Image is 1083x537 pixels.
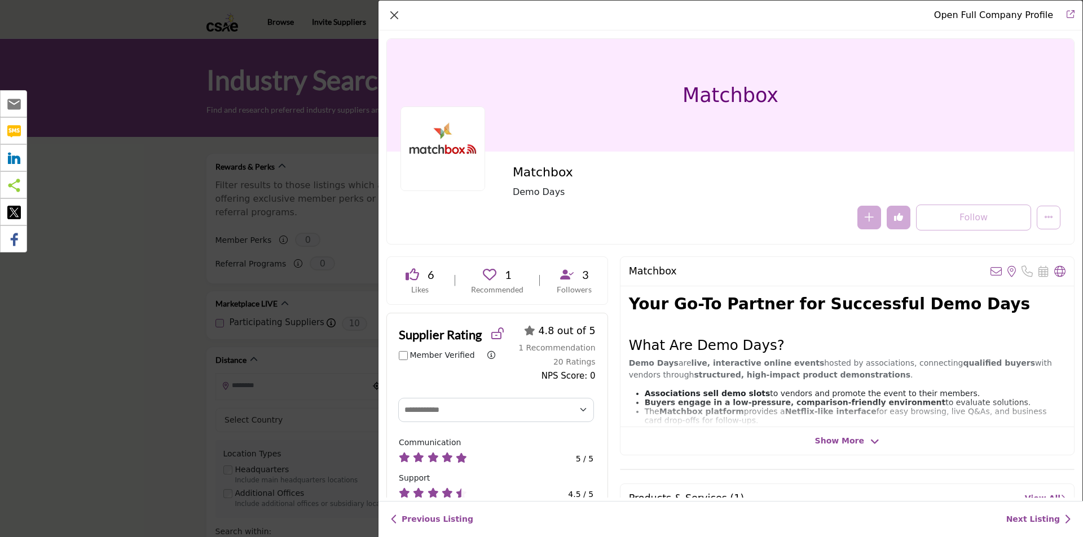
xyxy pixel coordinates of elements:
[857,206,881,229] button: Add To List
[659,407,744,416] strong: Matchbox platform
[629,337,1066,353] h3: What Are Demo Days?
[785,407,877,416] strong: Netflix-like interface
[410,349,475,361] label: Member Verified
[428,266,434,283] span: 6
[1006,513,1071,525] a: Next Listing
[645,407,1066,425] li: The provides a for easy browsing, live Q&As, and business card drop-offs for follow-ups.
[963,358,1035,367] strong: qualified buyers
[576,454,593,464] h4: 5 / 5
[538,325,595,336] span: 4.8 out of 5
[399,325,482,344] h2: Supplier Rating
[386,7,402,23] button: Close
[390,513,473,525] a: Previous Listing
[692,358,825,367] strong: live, interactive online events
[582,266,589,283] span: 3
[1059,8,1075,22] a: Redirect to matchbox
[556,284,593,295] p: Followers
[1025,492,1066,504] a: View All
[645,398,946,407] strong: Buyers engage in a low-pressure, comparison-friendly environment
[629,357,1066,381] p: are hosted by associations, connecting with vendors through .
[399,473,430,482] span: Support
[513,185,874,199] span: Demo Days
[645,389,1066,398] li: to vendors and promote the event to their members.
[629,358,679,367] strong: Demo Days
[1037,206,1060,229] button: More Options
[629,492,744,504] h2: Products & Services (1)
[645,398,1066,407] li: to evaluate solutions.
[568,490,593,499] h4: 4.5 / 5
[471,284,523,295] p: Recommended
[518,343,595,352] span: 1 Recommendation
[629,265,677,277] h2: Matchbox
[541,370,596,383] div: NPS Score: 0
[553,357,596,366] span: 20 Ratings
[934,10,1053,20] a: Redirect to matchbox
[513,165,823,180] h2: Matchbox
[916,205,1031,230] button: Follow
[815,435,864,447] span: Show More
[401,284,439,295] p: Likes
[683,39,778,152] h1: Matchbox
[887,206,910,229] button: Remove Like
[694,370,910,379] strong: structured, high-impact product demonstrations
[400,106,485,191] img: matchbox logo
[629,295,1031,313] strong: Your Go-To Partner for Successful Demo Days
[645,389,771,398] strong: Associations sell demo slots
[505,266,512,283] span: 1
[399,438,461,447] span: Communication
